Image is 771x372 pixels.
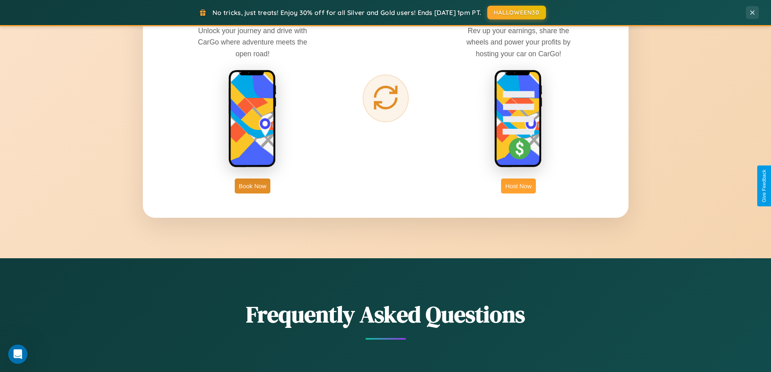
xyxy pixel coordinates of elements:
[501,179,535,193] button: Host Now
[487,6,546,19] button: HALLOWEEN30
[212,9,481,17] span: No tricks, just treats! Enjoy 30% off for all Silver and Gold users! Ends [DATE] 1pm PT.
[228,70,277,168] img: rent phone
[192,25,313,59] p: Unlock your journey and drive with CarGo where adventure meets the open road!
[494,70,543,168] img: host phone
[458,25,579,59] p: Rev up your earnings, share the wheels and power your profits by hosting your car on CarGo!
[8,344,28,364] iframe: Intercom live chat
[235,179,270,193] button: Book Now
[143,299,629,330] h2: Frequently Asked Questions
[761,170,767,202] div: Give Feedback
